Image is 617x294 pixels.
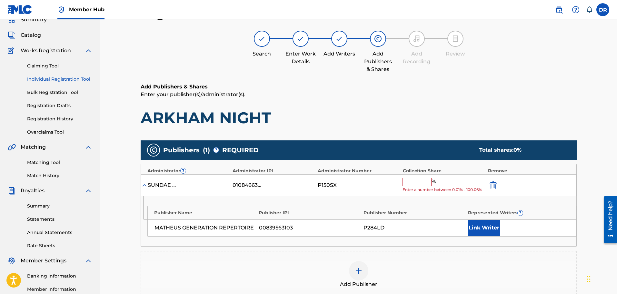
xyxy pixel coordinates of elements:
[27,242,92,249] a: Rate Sheets
[163,145,200,155] span: Publishers
[246,50,278,58] div: Search
[259,224,360,232] div: 00839563103
[21,257,66,265] span: Member Settings
[141,91,577,98] p: Enter your publisher(s)/administrator(s).
[27,203,92,209] a: Summary
[297,35,304,43] img: step indicator icon for Enter Work Details
[222,145,259,155] span: REQUIRED
[439,50,472,58] div: Review
[479,146,564,154] div: Total shares:
[596,3,609,16] div: User Menu
[8,16,47,24] a: SummarySummary
[468,209,570,216] div: Represented Writers
[27,172,92,179] a: Match History
[147,167,229,174] div: Administrator
[452,35,459,43] img: step indicator icon for Review
[258,35,266,43] img: step indicator icon for Search
[599,193,617,245] iframe: Resource Center
[27,273,92,279] a: Banking Information
[27,76,92,83] a: Individual Registration Tool
[8,187,15,195] img: Royalties
[555,6,563,14] img: search
[27,116,92,122] a: Registration History
[27,63,92,69] a: Claiming Tool
[27,286,92,293] a: Member Information
[323,50,355,58] div: Add Writers
[490,181,497,189] img: 12a2ab48e56ec057fbd8.svg
[141,182,148,188] img: expand-cell-toggle
[488,167,570,174] div: Remove
[518,210,523,216] span: ?
[27,102,92,109] a: Registration Drafts
[413,35,421,43] img: step indicator icon for Add Recording
[362,50,394,73] div: Add Publishers & Shares
[403,187,484,193] span: Enter a number between 0.01% - 100.06%
[552,3,565,16] a: Public Search
[27,129,92,136] a: Overclaims Tool
[141,108,577,127] h1: ARKHAM NIGHT
[233,167,314,174] div: Administrator IPI
[214,147,219,153] span: ?
[69,6,104,13] span: Member Hub
[21,143,46,151] span: Matching
[403,167,485,174] div: Collection Share
[468,220,500,236] button: Link Writer
[85,47,92,55] img: expand
[27,159,92,166] a: Matching Tool
[154,209,256,216] div: Publisher Name
[21,187,45,195] span: Royalties
[27,216,92,223] a: Statements
[259,209,360,216] div: Publisher IPI
[8,31,15,39] img: Catalog
[181,168,186,173] span: ?
[318,167,400,174] div: Administrator Number
[432,178,437,186] span: %
[284,50,317,66] div: Enter Work Details
[8,5,33,14] img: MLC Logo
[335,35,343,43] img: step indicator icon for Add Writers
[363,224,465,232] div: P284LD
[154,224,256,232] div: MATHEUS GENERATION REPERTOIRE
[586,6,592,13] div: Notifications
[85,257,92,265] img: expand
[569,3,582,16] div: Help
[203,145,210,155] span: ( 1 )
[374,35,382,43] img: step indicator icon for Add Publishers & Shares
[340,280,377,288] span: Add Publisher
[8,47,16,55] img: Works Registration
[401,50,433,66] div: Add Recording
[363,209,465,216] div: Publisher Number
[27,229,92,236] a: Annual Statements
[150,146,157,154] img: publishers
[8,31,41,39] a: CatalogCatalog
[57,6,65,14] img: Top Rightsholder
[141,83,577,91] h6: Add Publishers & Shares
[21,47,71,55] span: Works Registration
[85,143,92,151] img: expand
[85,187,92,195] img: expand
[587,269,591,289] div: Drag
[513,147,522,153] span: 0 %
[27,89,92,96] a: Bulk Registration Tool
[8,257,15,265] img: Member Settings
[572,6,580,14] img: help
[8,143,16,151] img: Matching
[21,16,47,24] span: Summary
[21,31,41,39] span: Catalog
[355,267,363,275] img: add
[585,263,617,294] iframe: Chat Widget
[8,16,15,24] img: Summary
